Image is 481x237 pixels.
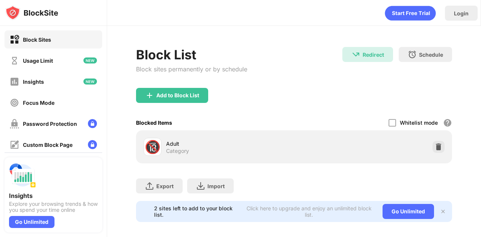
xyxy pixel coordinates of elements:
[136,65,247,73] div: Block sites permanently or by schedule
[88,119,97,128] img: lock-menu.svg
[88,140,97,149] img: lock-menu.svg
[136,47,247,62] div: Block List
[23,142,73,148] div: Custom Block Page
[10,35,19,44] img: block-on.svg
[136,119,172,126] div: Blocked Items
[244,205,374,218] div: Click here to upgrade and enjoy an unlimited block list.
[23,78,44,85] div: Insights
[454,10,469,17] div: Login
[23,57,53,64] div: Usage Limit
[10,77,19,86] img: insights-off.svg
[9,216,54,228] div: Go Unlimited
[5,5,58,20] img: logo-blocksite.svg
[23,121,77,127] div: Password Protection
[10,119,19,128] img: password-protection-off.svg
[154,205,240,218] div: 2 sites left to add to your block list.
[9,201,98,213] div: Explore your browsing trends & how you spend your time online
[10,56,19,65] img: time-usage-off.svg
[145,139,160,155] div: 🔞
[83,78,97,85] img: new-icon.svg
[156,183,174,189] div: Export
[23,36,51,43] div: Block Sites
[440,208,446,214] img: x-button.svg
[10,98,19,107] img: focus-off.svg
[166,148,189,154] div: Category
[9,192,98,199] div: Insights
[23,100,54,106] div: Focus Mode
[400,119,438,126] div: Whitelist mode
[385,6,436,21] div: animation
[166,140,294,148] div: Adult
[156,92,199,98] div: Add to Block List
[419,51,443,58] div: Schedule
[10,140,19,149] img: customize-block-page-off.svg
[383,204,434,219] div: Go Unlimited
[363,51,384,58] div: Redirect
[207,183,225,189] div: Import
[83,57,97,63] img: new-icon.svg
[9,162,36,189] img: push-insights.svg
